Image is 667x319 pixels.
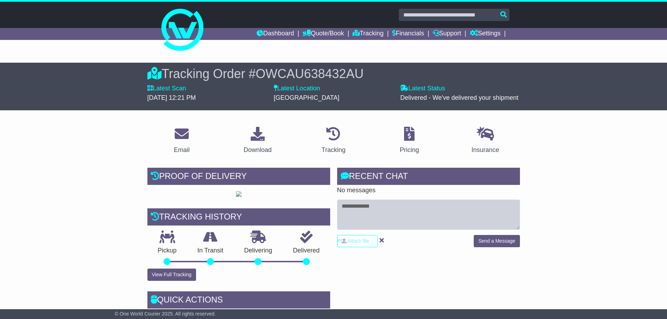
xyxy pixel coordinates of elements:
div: RECENT CHAT [337,168,520,187]
button: View Full Tracking [147,269,196,281]
img: GetPodImage [236,191,242,197]
a: Email [169,124,194,157]
div: Email [174,145,189,155]
a: Tracking [353,28,383,40]
div: Proof of Delivery [147,168,330,187]
span: Delivered - We've delivered your shipment [400,94,518,101]
p: No messages [337,187,520,194]
label: Latest Scan [147,85,186,92]
p: In Transit [187,247,234,255]
a: Insurance [467,124,504,157]
button: Send a Message [474,235,520,247]
p: Delivering [234,247,283,255]
div: Insurance [472,145,499,155]
a: Financials [392,28,424,40]
span: [DATE] 12:21 PM [147,94,196,101]
p: Delivered [283,247,330,255]
div: Tracking Order # [147,66,520,81]
div: Pricing [400,145,419,155]
a: Support [433,28,461,40]
div: Quick Actions [147,291,330,310]
div: Tracking history [147,208,330,227]
span: [GEOGRAPHIC_DATA] [274,94,339,101]
label: Latest Location [274,85,320,92]
a: Dashboard [257,28,294,40]
a: Download [239,124,276,157]
p: Pickup [147,247,187,255]
span: OWCAU638432AU [256,67,363,81]
label: Latest Status [400,85,445,92]
a: Quote/Book [303,28,344,40]
div: Tracking [321,145,345,155]
a: Tracking [317,124,350,157]
span: © One World Courier 2025. All rights reserved. [115,311,216,317]
div: Download [244,145,272,155]
a: Settings [470,28,501,40]
a: Pricing [395,124,424,157]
